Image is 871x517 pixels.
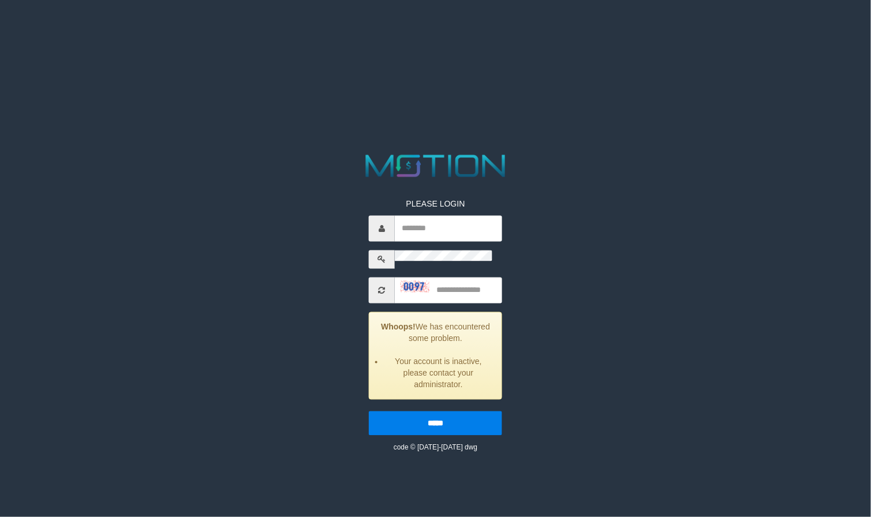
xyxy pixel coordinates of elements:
img: MOTION_logo.png [359,151,511,181]
img: captcha [401,281,429,293]
strong: Whoops! [381,323,416,332]
li: Your account is inactive, please contact your administrator. [384,356,493,391]
small: code © [DATE]-[DATE] dwg [394,444,477,452]
div: We has encountered some problem. [369,312,502,400]
p: PLEASE LOGIN [369,198,502,210]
